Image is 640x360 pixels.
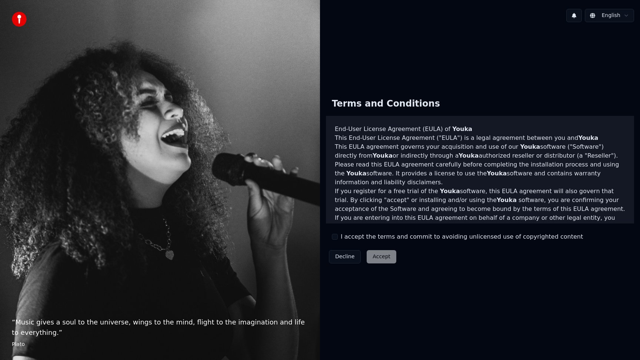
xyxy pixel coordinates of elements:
[335,134,625,142] p: This End-User License Agreement ("EULA") is a legal agreement between you and
[373,152,393,159] span: Youka
[12,341,308,348] footer: Plato
[12,12,27,27] img: youka
[440,188,460,195] span: Youka
[578,134,598,141] span: Youka
[346,170,366,177] span: Youka
[12,317,308,338] p: “ Music gives a soul to the universe, wings to the mind, flight to the imagination and life to ev...
[326,92,446,116] div: Terms and Conditions
[335,187,625,213] p: If you register for a free trial of the software, this EULA agreement will also govern that trial...
[335,160,625,187] p: Please read this EULA agreement carefully before completing the installation process and using th...
[487,170,507,177] span: Youka
[329,250,361,263] button: Decline
[335,125,625,134] h3: End-User License Agreement (EULA) of
[335,142,625,160] p: This EULA agreement governs your acquisition and use of our software ("Software") directly from o...
[459,152,479,159] span: Youka
[335,213,625,258] p: If you are entering into this EULA agreement on behalf of a company or other legal entity, you re...
[520,143,540,150] span: Youka
[497,196,517,203] span: Youka
[341,232,583,241] label: I accept the terms and commit to avoiding unlicensed use of copyrighted content
[452,125,472,132] span: Youka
